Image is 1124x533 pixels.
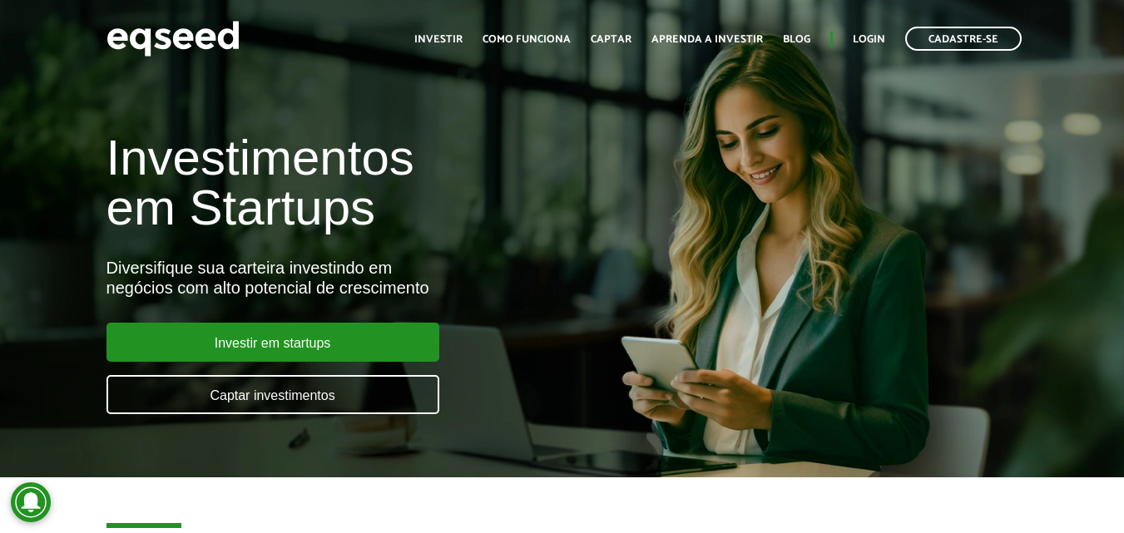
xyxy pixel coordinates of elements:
[414,34,463,45] a: Investir
[905,27,1022,51] a: Cadastre-se
[106,133,644,233] h1: Investimentos em Startups
[591,34,631,45] a: Captar
[106,258,644,298] div: Diversifique sua carteira investindo em negócios com alto potencial de crescimento
[106,17,240,61] img: EqSeed
[106,323,439,362] a: Investir em startups
[483,34,571,45] a: Como funciona
[651,34,763,45] a: Aprenda a investir
[853,34,885,45] a: Login
[106,375,439,414] a: Captar investimentos
[783,34,810,45] a: Blog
